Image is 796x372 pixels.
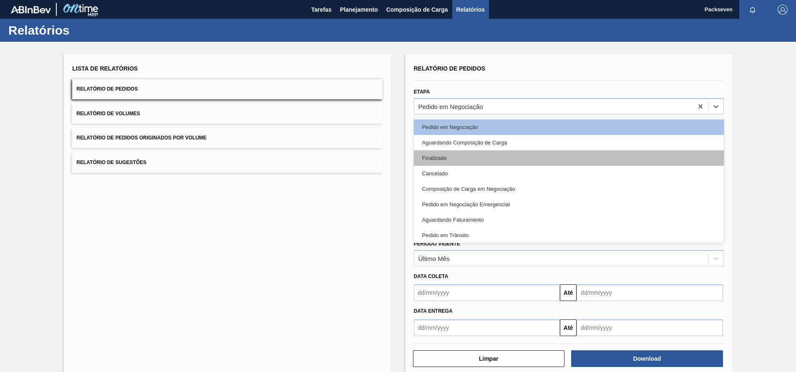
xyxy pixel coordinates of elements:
[414,212,724,228] div: Aguardando Faturamento
[414,181,724,197] div: Composição de Carga em Negociação
[414,197,724,212] div: Pedido em Negociação Emergencial
[72,65,138,72] span: Lista de Relatórios
[571,350,723,367] button: Download
[8,25,156,35] h1: Relatórios
[413,350,565,367] button: Limpar
[577,284,723,301] input: dd/mm/yyyy
[414,135,724,150] div: Aguardando Composição de Carga
[414,166,724,181] div: Cancelado
[414,308,453,314] span: Data Entrega
[418,103,483,110] div: Pedido em Negociação
[340,5,378,15] span: Planejamento
[778,5,788,15] img: Logout
[414,150,724,166] div: Finalizado
[418,255,450,262] div: Último Mês
[414,228,724,243] div: Pedido em Trânsito
[560,319,577,336] button: Até
[386,5,448,15] span: Composição de Carga
[72,152,382,173] button: Relatório de Sugestões
[311,5,332,15] span: Tarefas
[76,135,207,141] span: Relatório de Pedidos Originados por Volume
[577,319,723,336] input: dd/mm/yyyy
[72,79,382,99] button: Relatório de Pedidos
[76,86,138,92] span: Relatório de Pedidos
[76,111,140,116] span: Relatório de Volumes
[414,89,430,95] label: Etapa
[560,284,577,301] button: Até
[11,6,51,13] img: TNhmsLtSVTkK8tSr43FrP2fwEKptu5GPRR3wAAAABJRU5ErkJggg==
[414,241,460,247] label: Período Vigente
[76,159,146,165] span: Relatório de Sugestões
[414,284,560,301] input: dd/mm/yyyy
[739,4,766,15] button: Notificações
[72,104,382,124] button: Relatório de Volumes
[456,5,485,15] span: Relatórios
[72,128,382,148] button: Relatório de Pedidos Originados por Volume
[414,319,560,336] input: dd/mm/yyyy
[414,273,448,279] span: Data coleta
[414,65,486,72] span: Relatório de Pedidos
[414,119,724,135] div: Pedido em Negociação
